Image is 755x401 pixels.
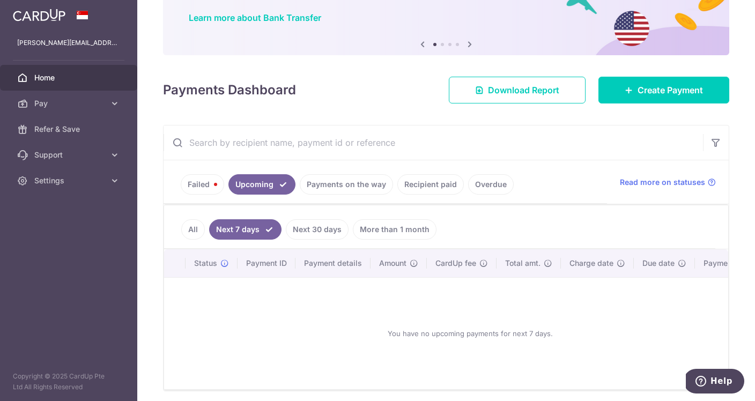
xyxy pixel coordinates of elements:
[228,174,295,195] a: Upcoming
[620,177,705,188] span: Read more on statuses
[34,72,105,83] span: Home
[295,249,371,277] th: Payment details
[598,77,729,103] a: Create Payment
[620,177,716,188] a: Read more on statuses
[505,258,541,269] span: Total amt.
[17,38,120,48] p: [PERSON_NAME][EMAIL_ADDRESS][DOMAIN_NAME]
[34,98,105,109] span: Pay
[638,84,703,96] span: Create Payment
[686,369,744,396] iframe: Opens a widget where you can find more information
[34,175,105,186] span: Settings
[468,174,514,195] a: Overdue
[449,77,586,103] a: Download Report
[300,174,393,195] a: Payments on the way
[163,80,296,100] h4: Payments Dashboard
[181,174,224,195] a: Failed
[642,258,675,269] span: Due date
[13,9,65,21] img: CardUp
[569,258,613,269] span: Charge date
[34,124,105,135] span: Refer & Save
[194,258,217,269] span: Status
[209,219,282,240] a: Next 7 days
[189,12,321,23] a: Learn more about Bank Transfer
[397,174,464,195] a: Recipient paid
[238,249,295,277] th: Payment ID
[181,219,205,240] a: All
[164,125,703,160] input: Search by recipient name, payment id or reference
[34,150,105,160] span: Support
[353,219,436,240] a: More than 1 month
[435,258,476,269] span: CardUp fee
[286,219,349,240] a: Next 30 days
[488,84,559,96] span: Download Report
[379,258,406,269] span: Amount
